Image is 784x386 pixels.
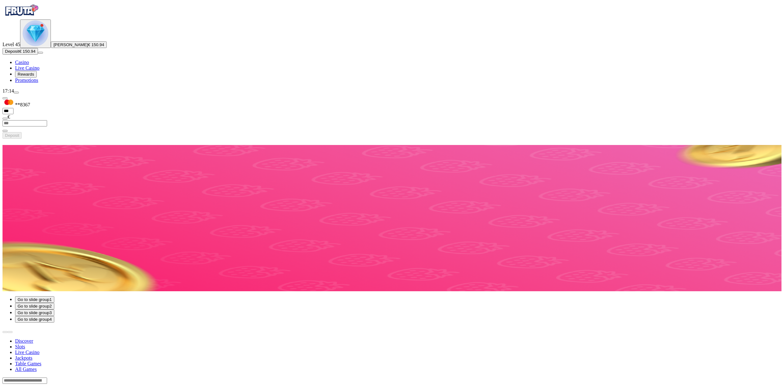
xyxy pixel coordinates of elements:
[15,71,37,78] button: reward iconRewards
[14,92,19,94] button: menu
[38,52,43,54] button: menu
[53,42,88,47] span: [PERSON_NAME]
[15,60,29,65] span: Casino
[15,350,40,355] a: Live Casino
[51,41,107,48] button: [PERSON_NAME]€ 150.94
[20,19,51,48] button: level unlocked
[15,78,38,83] span: Promotions
[15,65,40,71] a: poker-chip iconLive Casino
[18,310,52,315] span: Go to slide group 3
[8,114,10,120] span: €
[15,361,41,366] a: Table Games
[3,97,8,99] button: Hide quick deposit form
[3,378,47,384] input: Search
[18,317,52,322] span: Go to slide group 4
[3,3,40,18] img: Fruta
[15,338,33,344] a: Discover
[18,304,52,308] span: Go to slide group 2
[15,60,29,65] a: diamond iconCasino
[3,88,14,94] span: 17:14
[3,99,15,106] img: MasterCard
[18,72,34,77] span: Rewards
[15,367,37,372] a: All Games
[5,133,19,138] span: Deposit
[15,303,54,309] button: Go to slide group2
[15,355,32,361] a: Jackpots
[23,20,48,46] img: level unlocked
[15,65,40,71] span: Live Casino
[88,42,104,47] span: € 150.94
[15,309,54,316] button: Go to slide group3
[15,344,25,349] a: Slots
[5,49,19,54] span: Deposit
[8,331,13,333] button: next slide
[19,49,35,54] span: € 150.94
[3,3,781,83] nav: Primary
[15,296,54,303] button: Go to slide group1
[3,130,8,132] button: eye icon
[15,316,54,323] button: Go to slide group4
[3,42,20,47] span: Level 45
[3,132,22,139] button: Deposit
[3,118,8,120] button: eye icon
[3,48,38,55] button: Depositplus icon€ 150.94
[18,297,52,302] span: Go to slide group 1
[15,78,38,83] a: gift-inverted iconPromotions
[3,14,40,19] a: Fruta
[3,328,781,384] header: Lobby
[3,331,8,333] button: prev slide
[3,328,781,372] nav: Lobby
